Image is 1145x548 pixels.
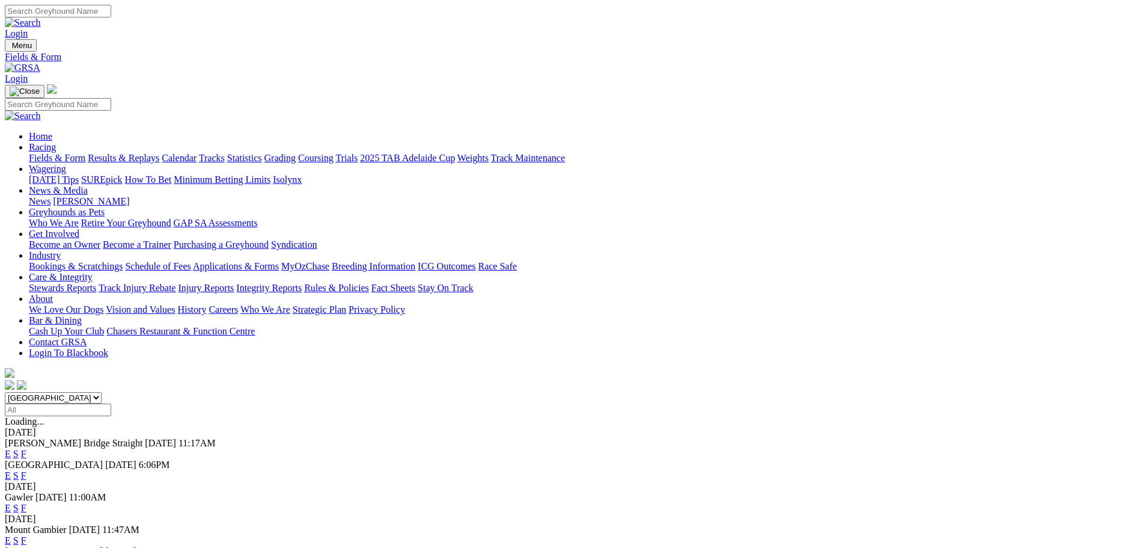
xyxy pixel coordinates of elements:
span: Menu [12,41,32,50]
img: logo-grsa-white.png [47,84,56,94]
button: Toggle navigation [5,39,37,52]
div: Bar & Dining [29,326,1140,337]
a: E [5,535,11,546]
a: Privacy Policy [349,304,405,315]
div: Care & Integrity [29,283,1140,294]
a: E [5,470,11,481]
a: Contact GRSA [29,337,87,347]
span: [DATE] [105,460,136,470]
a: Trials [335,153,358,163]
img: Search [5,111,41,122]
img: facebook.svg [5,380,14,390]
a: Rules & Policies [304,283,369,293]
span: Mount Gambier [5,525,67,535]
div: About [29,304,1140,315]
input: Select date [5,404,111,416]
a: Login [5,28,28,38]
a: Wagering [29,164,66,174]
div: Wagering [29,174,1140,185]
span: [DATE] [145,438,176,448]
a: Become an Owner [29,239,100,250]
span: Loading... [5,416,44,426]
div: [DATE] [5,427,1140,438]
a: Track Injury Rebate [99,283,176,293]
a: Syndication [271,239,317,250]
a: Who We Are [240,304,290,315]
div: [DATE] [5,481,1140,492]
div: Industry [29,261,1140,272]
span: 11:00AM [69,492,106,502]
a: Breeding Information [332,261,415,271]
a: Retire Your Greyhound [81,218,171,228]
a: Stewards Reports [29,283,96,293]
a: Cash Up Your Club [29,326,104,336]
a: SUREpick [81,174,122,185]
a: Isolynx [273,174,302,185]
a: Tracks [199,153,225,163]
a: Minimum Betting Limits [174,174,270,185]
a: F [21,503,26,513]
a: S [13,535,19,546]
img: twitter.svg [17,380,26,390]
a: We Love Our Dogs [29,304,103,315]
a: Strategic Plan [293,304,346,315]
a: Integrity Reports [236,283,302,293]
span: [PERSON_NAME] Bridge Straight [5,438,142,448]
div: Greyhounds as Pets [29,218,1140,229]
a: Calendar [162,153,197,163]
a: Schedule of Fees [125,261,191,271]
a: F [21,535,26,546]
div: Racing [29,153,1140,164]
img: logo-grsa-white.png [5,368,14,378]
a: Applications & Forms [193,261,279,271]
span: 11:17AM [179,438,216,448]
a: Vision and Values [106,304,175,315]
a: Fields & Form [29,153,85,163]
div: News & Media [29,196,1140,207]
a: Track Maintenance [491,153,565,163]
a: Login To Blackbook [29,348,108,358]
span: 6:06PM [139,460,170,470]
a: Industry [29,250,61,260]
a: Home [29,131,52,141]
a: Racing [29,142,56,152]
a: News [29,196,50,206]
a: [DATE] Tips [29,174,79,185]
a: F [21,470,26,481]
a: Coursing [298,153,334,163]
a: Greyhounds as Pets [29,207,105,217]
input: Search [5,98,111,111]
a: Become a Trainer [103,239,171,250]
a: Purchasing a Greyhound [174,239,269,250]
a: E [5,503,11,513]
a: [PERSON_NAME] [53,196,129,206]
span: [GEOGRAPHIC_DATA] [5,460,103,470]
a: History [177,304,206,315]
a: S [13,470,19,481]
a: GAP SA Assessments [174,218,258,228]
a: Stay On Track [418,283,473,293]
a: Get Involved [29,229,79,239]
div: [DATE] [5,514,1140,525]
a: Injury Reports [178,283,234,293]
div: Get Involved [29,239,1140,250]
a: ICG Outcomes [418,261,475,271]
a: News & Media [29,185,88,195]
span: [DATE] [35,492,67,502]
img: Search [5,17,41,28]
span: [DATE] [69,525,100,535]
a: Careers [209,304,238,315]
a: S [13,503,19,513]
a: Fields & Form [5,52,1140,63]
a: Care & Integrity [29,272,93,282]
a: How To Bet [125,174,172,185]
a: S [13,449,19,459]
button: Toggle navigation [5,85,44,98]
span: 11:47AM [102,525,139,535]
a: F [21,449,26,459]
a: About [29,294,53,304]
a: Grading [264,153,296,163]
a: Bookings & Scratchings [29,261,123,271]
a: Bar & Dining [29,315,82,325]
